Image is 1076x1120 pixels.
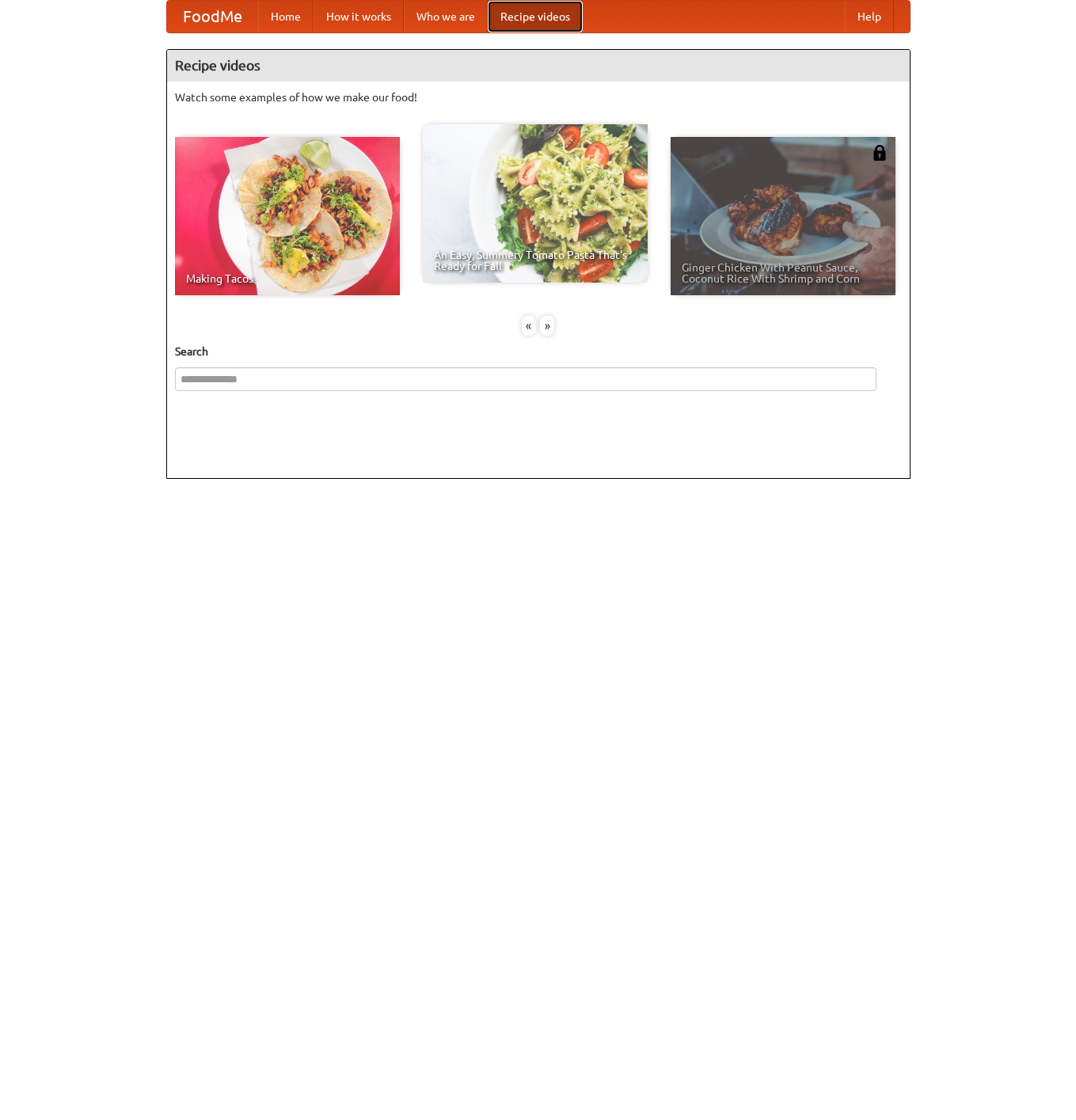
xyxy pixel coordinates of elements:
img: 483408.png [872,145,888,161]
a: Help [845,1,894,32]
a: An Easy, Summery Tomato Pasta That's Ready for Fall [423,124,648,283]
div: » [540,316,554,336]
span: An Easy, Summery Tomato Pasta That's Ready for Fall [434,249,637,271]
a: Home [258,1,314,32]
a: Recipe videos [488,1,583,32]
h5: Search [175,344,902,359]
a: Making Tacos [175,137,400,295]
div: « [522,316,536,336]
span: Making Tacos [186,273,389,284]
h4: Recipe videos [167,50,910,82]
a: Who we are [404,1,488,32]
a: How it works [314,1,404,32]
a: FoodMe [167,1,258,32]
p: Watch some examples of how we make our food! [175,89,902,105]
